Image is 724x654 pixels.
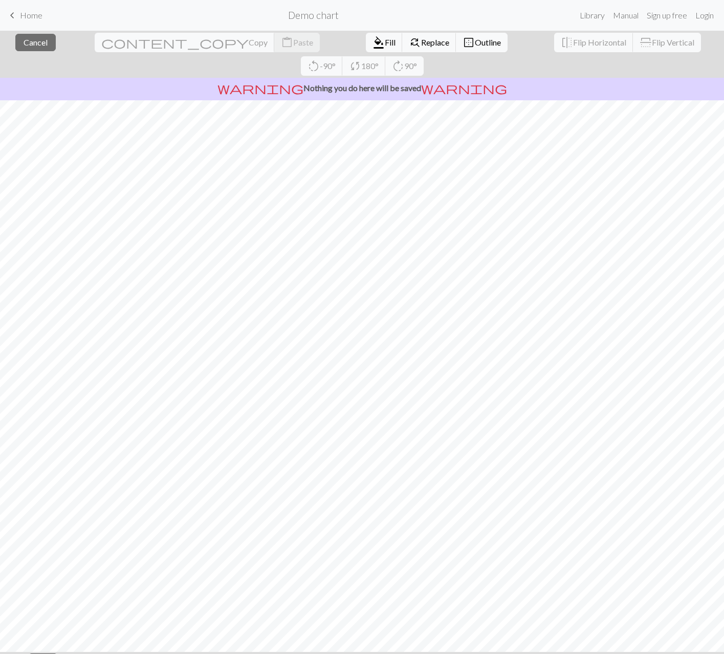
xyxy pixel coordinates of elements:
span: Flip Horizontal [573,37,626,47]
a: Library [576,5,609,26]
span: keyboard_arrow_left [6,8,18,23]
span: warning [217,81,303,95]
span: format_color_fill [372,35,385,50]
a: Sign up free [643,5,691,26]
button: Fill [366,33,403,52]
button: 180° [342,56,386,76]
span: Fill [385,37,396,47]
span: -90° [320,61,336,71]
button: Replace [402,33,456,52]
p: Nothing you do here will be saved [4,82,720,94]
button: 90° [385,56,424,76]
span: Home [20,10,42,20]
span: find_replace [409,35,421,50]
button: Flip Vertical [633,33,701,52]
span: Flip Vertical [652,37,694,47]
span: warning [421,81,507,95]
a: Home [6,7,42,24]
h2: Demo chart [288,9,339,21]
span: sync [349,59,361,73]
span: border_outer [463,35,475,50]
span: Outline [475,37,501,47]
span: Cancel [24,37,48,47]
span: content_copy [101,35,249,50]
span: rotate_left [308,59,320,73]
span: 90° [404,61,417,71]
span: flip [639,36,653,49]
button: -90° [301,56,343,76]
a: Manual [609,5,643,26]
a: Login [691,5,718,26]
button: Flip Horizontal [554,33,633,52]
span: 180° [361,61,379,71]
span: flip [561,35,573,50]
span: Copy [249,37,268,47]
button: Outline [456,33,508,52]
button: Cancel [15,34,56,51]
span: Replace [421,37,449,47]
button: Copy [95,33,275,52]
span: rotate_right [392,59,404,73]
